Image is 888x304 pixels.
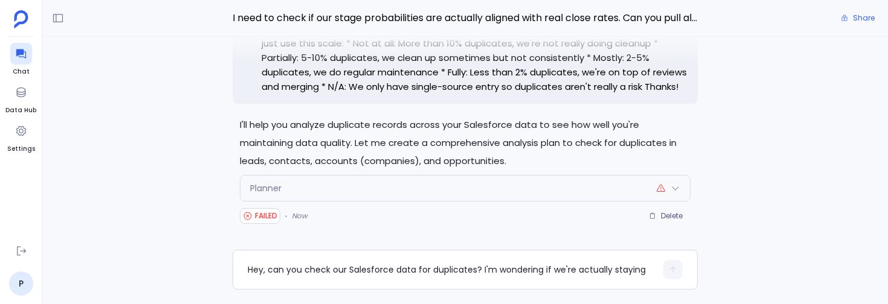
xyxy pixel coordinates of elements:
span: I need to check if our stage probabilities are actually aligned with real close rates. Can you pu... [233,10,698,26]
button: Delete [641,207,690,225]
span: Now [292,211,307,221]
p: I'll help you analyze duplicate records across your Salesforce data to see how well you're mainta... [240,116,690,170]
span: Share [853,13,875,23]
a: Chat [10,43,32,77]
span: FAILED [255,211,277,221]
button: Share [834,10,882,27]
a: P [9,271,33,296]
span: Planner [250,182,282,194]
img: petavue logo [14,10,28,28]
a: Settings [7,120,35,154]
span: Settings [7,144,35,154]
span: Delete [661,211,683,221]
span: Chat [10,67,32,77]
a: Data Hub [5,81,36,115]
span: Data Hub [5,106,36,115]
